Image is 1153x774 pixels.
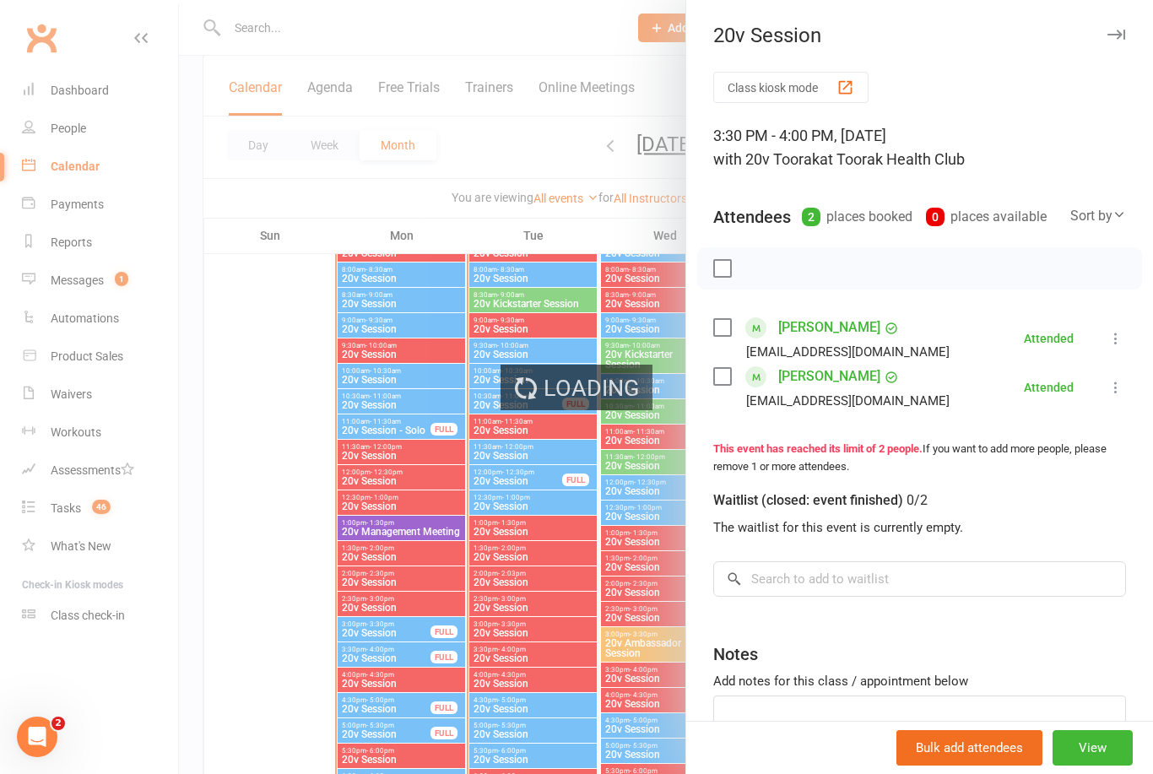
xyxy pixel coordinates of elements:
span: with 20v Toorak [713,150,820,168]
a: [PERSON_NAME] [778,314,880,341]
div: [EMAIL_ADDRESS][DOMAIN_NAME] [746,341,950,363]
div: 3:30 PM - 4:00 PM, [DATE] [713,124,1126,171]
div: places booked [802,205,912,229]
strong: This event has reached its limit of 2 people. [713,442,923,455]
span: at Toorak Health Club [820,150,965,168]
div: places available [926,205,1047,229]
div: 0 [926,208,945,226]
span: 2 [51,717,65,730]
button: View [1053,730,1133,766]
div: The waitlist for this event is currently empty. [713,517,1126,538]
div: Attended [1024,333,1074,344]
div: [EMAIL_ADDRESS][DOMAIN_NAME] [746,390,950,412]
div: 2 [802,208,820,226]
a: [PERSON_NAME] [778,363,880,390]
div: Waitlist [713,489,928,512]
div: Notes [713,642,758,666]
div: Add notes for this class / appointment below [713,671,1126,691]
iframe: Intercom live chat [17,717,57,757]
div: 0/2 [907,489,928,512]
button: Bulk add attendees [896,730,1042,766]
div: If you want to add more people, please remove 1 or more attendees. [713,441,1126,476]
div: Attendees [713,205,791,229]
button: Class kiosk mode [713,72,869,103]
div: Sort by [1070,205,1126,227]
div: Attended [1024,382,1074,393]
span: (closed: event finished) [761,492,903,508]
input: Search to add to waitlist [713,561,1126,597]
div: 20v Session [686,24,1153,47]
